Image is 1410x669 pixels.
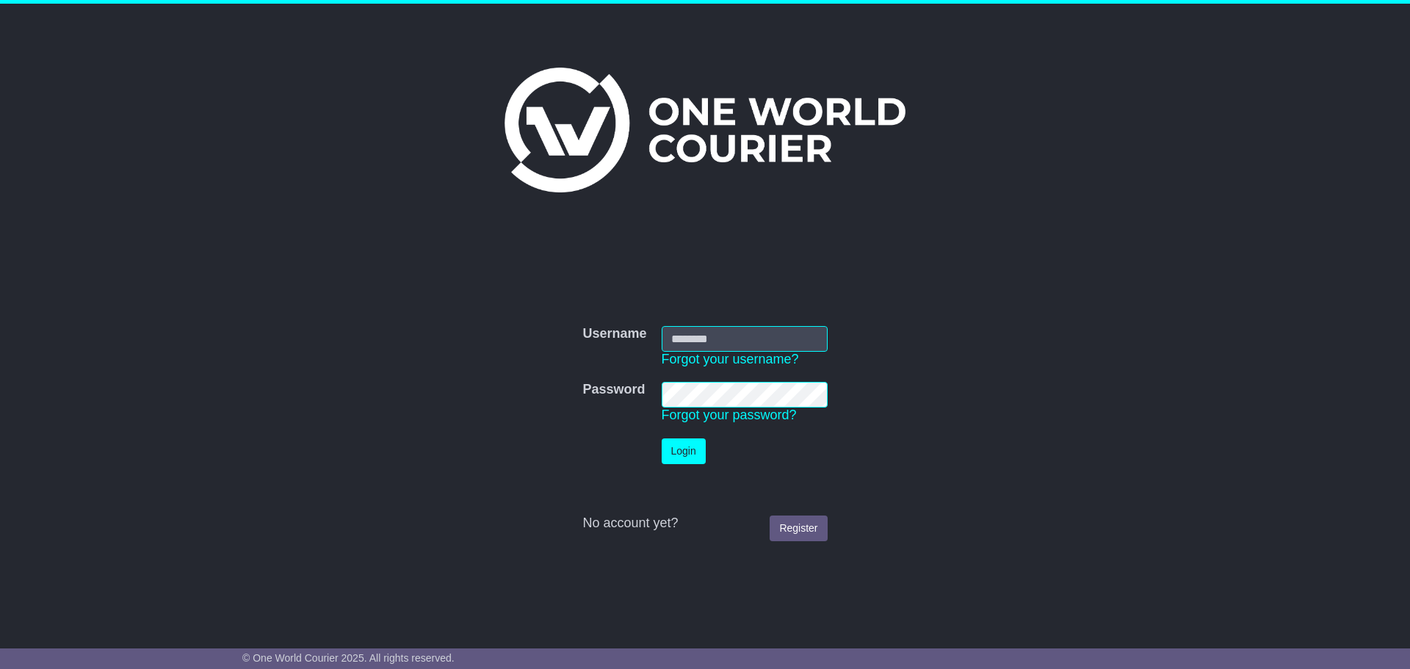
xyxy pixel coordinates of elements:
div: No account yet? [582,516,827,532]
a: Register [770,516,827,541]
button: Login [662,438,706,464]
label: Username [582,326,646,342]
label: Password [582,382,645,398]
a: Forgot your password? [662,408,797,422]
span: © One World Courier 2025. All rights reserved. [242,652,455,664]
img: One World [505,68,905,192]
a: Forgot your username? [662,352,799,366]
